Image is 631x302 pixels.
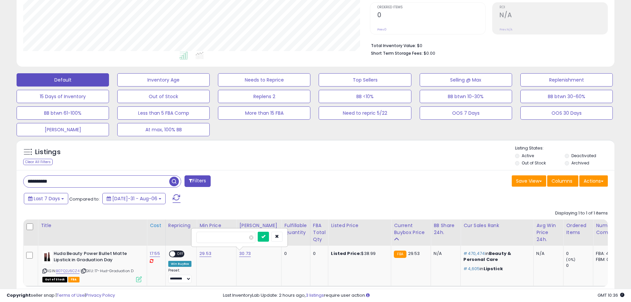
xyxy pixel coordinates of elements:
div: Cost [150,222,163,229]
div: 0 [313,251,323,257]
div: Cur Sales Rank [463,222,531,229]
li: $0 [371,41,603,49]
a: 30.73 [239,250,251,257]
button: Replenishment [520,73,613,87]
div: Num of Comp. [596,222,620,236]
div: Displaying 1 to 1 of 1 items [555,210,608,216]
div: BB Share 24h. [434,222,458,236]
button: 15 Days of Inventory [17,90,109,103]
div: 0 [284,251,305,257]
button: Needs to Reprice [218,73,310,87]
h2: 0 [377,11,485,20]
span: Beauty & Personal Care [463,250,511,263]
div: Avg Win Price 24h. [536,222,560,243]
label: Archived [571,160,589,166]
button: OOS 30 Days [520,106,613,120]
div: N/A [434,251,455,257]
label: Active [522,153,534,158]
p: in [463,266,528,272]
a: Privacy Policy [86,292,115,298]
span: OFF [175,251,186,257]
label: Deactivated [571,153,596,158]
button: Last 7 Days [24,193,68,204]
div: Fulfillable Quantity [284,222,307,236]
span: #4,605 [463,266,480,272]
div: Last InventoryLab Update: 2 hours ago, require user action. [223,292,624,299]
div: N/A [536,251,558,257]
b: Total Inventory Value: [371,43,416,48]
small: Prev: N/A [500,28,512,31]
a: 3 listings [306,292,324,298]
button: [PERSON_NAME] [17,123,109,136]
span: FBA [68,277,79,282]
a: B07Q2J6CZ4 [56,268,79,274]
span: #470,474 [463,250,485,257]
strong: Copyright [7,292,31,298]
small: (0%) [566,257,575,262]
img: 31clzUTbWCL._SL40_.jpg [42,251,52,264]
button: Filters [184,175,210,187]
div: Listed Price [331,222,388,229]
b: Listed Price: [331,250,361,257]
span: Compared to: [69,196,100,202]
b: Huda Beauty Power Bullet Matte Lipstick in Graduation Day [54,251,134,265]
span: All listings that are currently out of stock and unavailable for purchase on Amazon [42,277,67,282]
div: FBM: 0 [596,257,618,263]
button: BB btwn 10-30% [420,90,512,103]
span: [DATE]-31 - Aug-06 [112,195,157,202]
span: 2025-08-14 10:36 GMT [598,292,624,298]
div: Preset: [168,268,192,283]
button: OOS 7 Days [420,106,512,120]
span: Ordered Items [377,6,485,9]
div: seller snap | | [7,292,115,299]
span: | SKU: 17-Hud-Graduation D [80,268,133,273]
span: Lipstick [484,266,503,272]
label: Out of Stock [522,160,546,166]
button: Selling @ Max [420,73,512,87]
button: Out of Stock [117,90,210,103]
p: in [463,251,528,263]
b: Short Term Storage Fees: [371,50,423,56]
div: Ordered Items [566,222,590,236]
span: Last 7 Days [34,195,60,202]
div: Title [41,222,144,229]
div: Repricing [168,222,194,229]
button: [DATE]-31 - Aug-06 [102,193,166,204]
button: Top Sellers [319,73,411,87]
button: Less than 5 FBA Comp [117,106,210,120]
a: Terms of Use [57,292,85,298]
div: 0 [566,251,593,257]
div: Clear All Filters [23,159,53,165]
span: 29.53 [408,250,420,257]
div: Current Buybox Price [394,222,428,236]
button: At max, 100% BB [117,123,210,136]
small: FBA [394,251,406,258]
button: Columns [547,175,578,187]
button: BB <10% [319,90,411,103]
button: Actions [579,175,608,187]
span: Columns [552,178,572,184]
a: 29.53 [199,250,211,257]
div: 0 [566,263,593,269]
button: Inventory Age [117,73,210,87]
div: Win BuyBox [168,261,192,267]
h5: Listings [35,148,61,157]
button: BB btwn 61-100% [17,106,109,120]
div: FBA: 4 [596,251,618,257]
a: 17.55 [150,250,160,257]
div: $38.99 [331,251,386,257]
button: Replens 2 [218,90,310,103]
button: More than 15 FBA [218,106,310,120]
button: BB btwn 30-60% [520,90,613,103]
h2: N/A [500,11,607,20]
div: FBA Total Qty [313,222,326,243]
span: $0.00 [424,50,435,56]
div: Min Price [199,222,234,229]
p: Listing States: [515,145,614,151]
button: Default [17,73,109,87]
button: Need to repric 5/22 [319,106,411,120]
div: [PERSON_NAME] [239,222,279,229]
div: ASIN: [42,251,142,281]
span: ROI [500,6,607,9]
button: Save View [512,175,546,187]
